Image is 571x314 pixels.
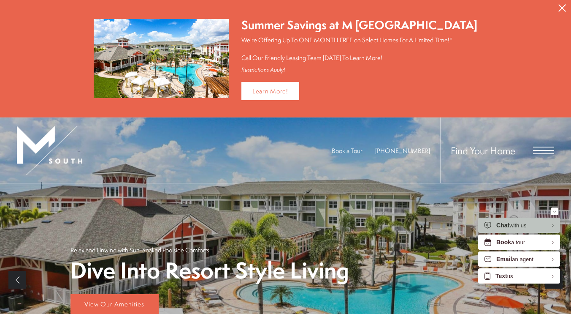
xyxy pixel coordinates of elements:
p: Dive Into Resort Style Living [70,259,349,283]
a: Previous [8,271,26,289]
p: Relax and Unwind with Sun-Soaked Poolside Comforts [70,246,209,254]
a: Learn More! [241,82,299,100]
a: Book a Tour [332,146,363,155]
span: View Our Amenities [84,300,144,309]
img: MSouth [17,126,82,175]
p: We're Offering Up To ONE MONTH FREE on Select Homes For A Limited Time!* Call Our Friendly Leasin... [241,35,477,62]
a: Find Your Home [451,144,515,157]
span: [PHONE_NUMBER] [375,146,430,155]
button: Open Menu [533,147,554,154]
div: Restrictions Apply! [241,66,477,74]
a: Call Us at 813-570-8014 [375,146,430,155]
div: Summer Savings at M [GEOGRAPHIC_DATA] [241,17,477,33]
img: Summer Savings at M South Apartments [94,19,229,98]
